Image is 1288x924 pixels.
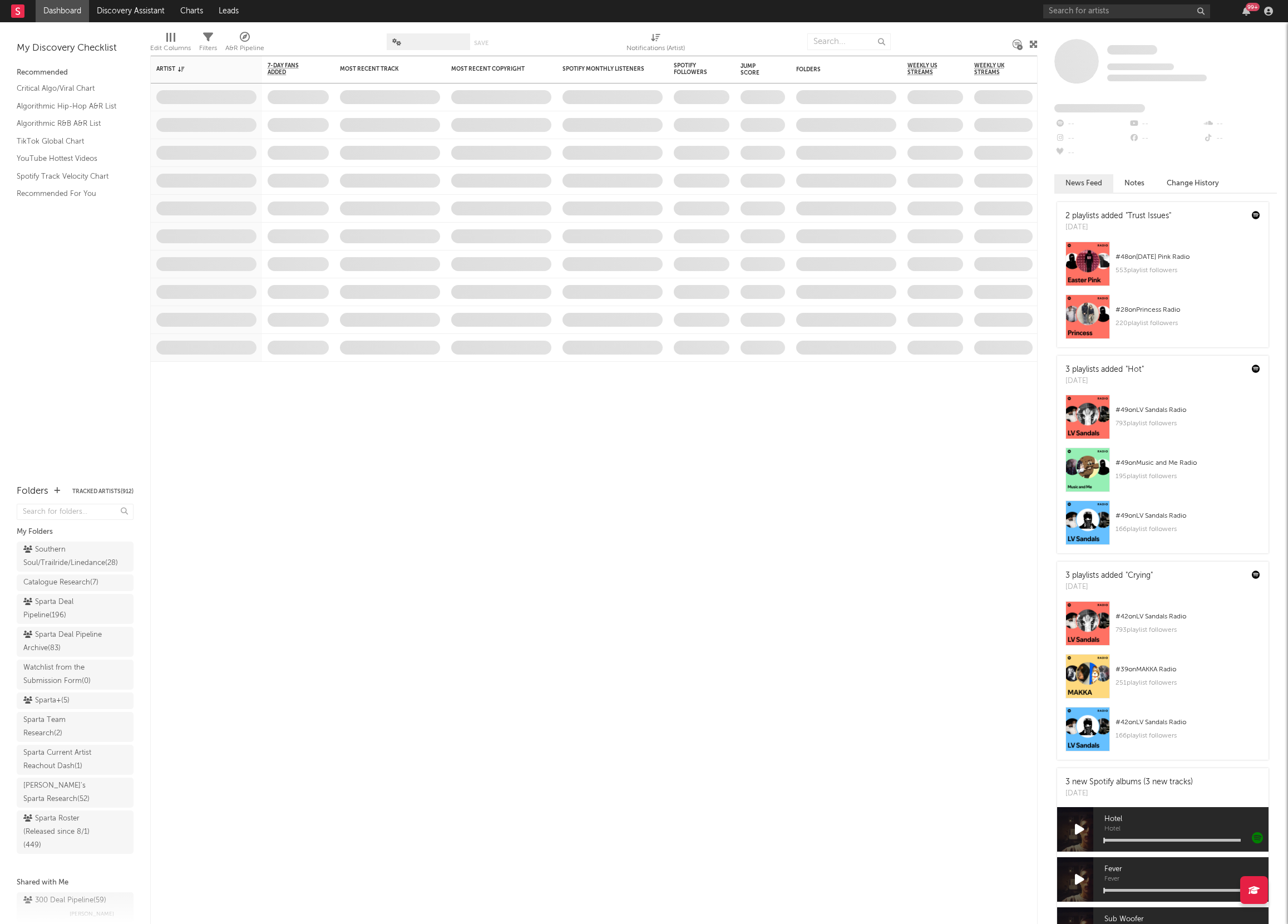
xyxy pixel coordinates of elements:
[1116,623,1260,637] div: 793 playlist followers
[23,661,102,688] div: Watchlist from the Submission Form ( 0 )
[1104,876,1269,883] span: Fever
[17,135,122,148] a: TikTok Global Chart
[23,779,102,806] div: [PERSON_NAME]'s Sparta Research ( 52 )
[23,812,102,852] div: Sparta Roster (Released since 8/1) ( 449 )
[1116,729,1260,743] div: 166 playlist followers
[23,543,118,570] div: Southern Soul/Trailride/Linedance ( 28 )
[225,28,264,60] div: A&R Pipeline
[70,907,114,921] span: [PERSON_NAME]
[150,28,191,60] div: Edit Columns
[1126,572,1153,579] a: "Crying"
[907,62,946,76] span: Weekly US Streams
[1128,131,1202,146] div: --
[1054,104,1145,112] span: Fans Added by Platform
[1107,45,1157,56] a: Some Artist
[17,627,134,657] a: Sparta Deal Pipeline Archive(83)
[626,42,685,55] div: Notifications (Artist)
[17,692,134,709] a: Sparta+(5)
[17,117,122,130] a: Algorithmic R&B A&R List
[17,810,134,854] a: Sparta Roster (Released since 8/1)(449)
[1057,601,1269,654] a: #42onLV Sandals Radio793playlist followers
[1156,174,1230,193] button: Change History
[17,574,134,591] a: Catalogue Research(7)
[1203,131,1277,146] div: --
[1116,417,1260,430] div: 793 playlist followers
[1116,250,1260,264] div: # 48 on [DATE] Pink Radio
[1116,264,1260,277] div: 553 playlist followers
[1054,146,1128,160] div: --
[1242,7,1250,16] button: 99+
[1203,117,1277,131] div: --
[17,42,134,55] div: My Discovery Checklist
[1057,654,1269,707] a: #39onMAKKA Radio251playlist followers
[1246,3,1260,11] div: 99 +
[17,485,48,498] div: Folders
[1126,366,1144,373] a: "Hot"
[17,153,122,165] a: YouTube Hottest Videos
[23,746,102,773] div: Sparta Current Artist Reachout Dash ( 1 )
[1057,294,1269,347] a: #28onPrincess Radio220playlist followers
[1065,776,1193,788] div: 3 new Spotify albums (3 new tracks)
[1116,404,1260,417] div: # 49 on LV Sandals Radio
[1065,570,1153,582] div: 3 playlists added
[156,66,240,72] div: Artist
[150,42,191,55] div: Edit Columns
[626,28,685,60] div: Notifications (Artist)
[1065,376,1144,387] div: [DATE]
[17,525,134,539] div: My Folders
[1116,610,1260,623] div: # 42 on LV Sandals Radio
[562,66,646,72] div: Spotify Monthly Listeners
[17,188,122,200] a: Recommended For You
[1057,448,1269,500] a: #49onMusic and Me Radio195playlist followers
[796,66,880,73] div: Folders
[1054,131,1128,146] div: --
[199,28,217,60] div: Filters
[1128,117,1202,131] div: --
[1116,523,1260,536] div: 166 playlist followers
[1126,212,1171,220] a: "Trust Issues"
[674,62,713,76] div: Spotify Followers
[199,42,217,55] div: Filters
[17,876,134,889] div: Shared with Me
[17,778,134,808] a: [PERSON_NAME]'s Sparta Research(52)
[1104,813,1269,826] span: Hotel
[1116,317,1260,330] div: 220 playlist followers
[807,33,891,50] input: Search...
[741,63,768,76] div: Jump Score
[1107,45,1157,55] span: Some Artist
[17,542,134,572] a: Southern Soul/Trailride/Linedance(28)
[1104,863,1269,876] span: Fever
[340,66,423,72] div: Most Recent Track
[1116,663,1260,676] div: # 39 on MAKKA Radio
[1054,117,1128,131] div: --
[1065,222,1171,233] div: [DATE]
[72,489,134,494] button: Tracked Artists(912)
[974,62,1016,76] span: Weekly UK Streams
[23,596,102,622] div: Sparta Deal Pipeline ( 196 )
[1057,707,1269,760] a: #42onLV Sandals Radio166playlist followers
[1116,470,1260,483] div: 195 playlist followers
[1116,676,1260,690] div: 251 playlist followers
[1065,364,1144,376] div: 3 playlists added
[1107,63,1174,70] span: Tracking Since: [DATE]
[17,712,134,742] a: Sparta Team Research(2)
[1054,174,1113,193] button: News Feed
[1057,242,1269,294] a: #48on[DATE] Pink Radio553playlist followers
[17,892,134,922] a: 300 Deal Pipeline(59)[PERSON_NAME]
[17,745,134,775] a: Sparta Current Artist Reachout Dash(1)
[1116,509,1260,523] div: # 49 on LV Sandals Radio
[268,62,312,76] span: 7-Day Fans Added
[1057,395,1269,448] a: #49onLV Sandals Radio793playlist followers
[1116,303,1260,317] div: # 28 on Princess Radio
[1057,500,1269,553] a: #49onLV Sandals Radio166playlist followers
[17,504,134,520] input: Search for folders...
[1116,456,1260,470] div: # 49 on Music and Me Radio
[23,694,70,707] div: Sparta+ ( 5 )
[1043,4,1210,18] input: Search for artists
[17,170,122,183] a: Spotify Track Velocity Chart
[23,628,102,655] div: Sparta Deal Pipeline Archive ( 83 )
[23,576,98,589] div: Catalogue Research ( 7 )
[23,714,102,740] div: Sparta Team Research ( 2 )
[17,82,122,95] a: Critical Algo/Viral Chart
[451,66,535,72] div: Most Recent Copyright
